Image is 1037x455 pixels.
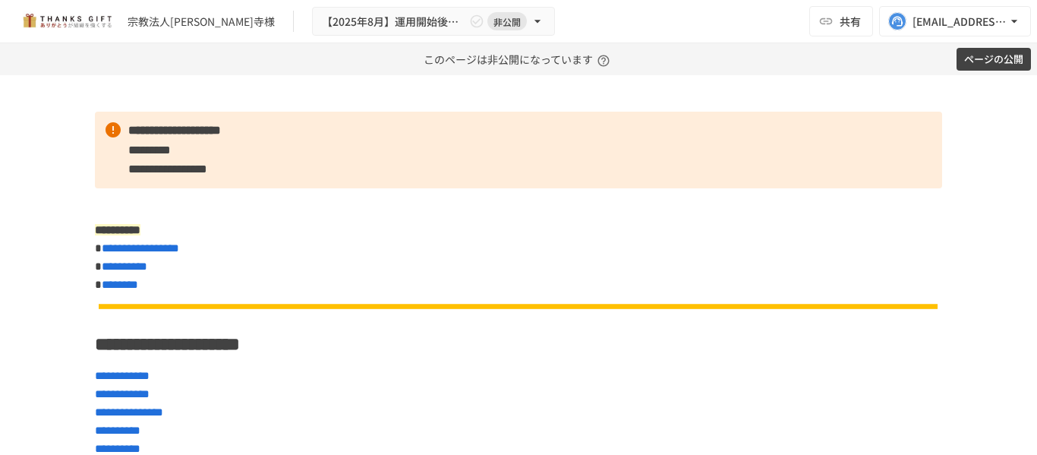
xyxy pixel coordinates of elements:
span: 【2025年8月】運用開始後振り返りミーティング [322,12,466,31]
p: このページは非公開になっています [424,43,614,75]
span: 共有 [840,13,861,30]
span: 非公開 [487,14,527,30]
button: 【2025年8月】運用開始後振り返りミーティング非公開 [312,7,555,36]
div: [EMAIL_ADDRESS][DOMAIN_NAME] [912,12,1007,31]
button: [EMAIL_ADDRESS][DOMAIN_NAME] [879,6,1031,36]
div: 宗教法人[PERSON_NAME]寺様 [128,14,275,30]
img: n6GUNqEHdaibHc1RYGm9WDNsCbxr1vBAv6Dpu1pJovz [95,302,942,311]
img: mMP1OxWUAhQbsRWCurg7vIHe5HqDpP7qZo7fRoNLXQh [18,9,115,33]
button: 共有 [809,6,873,36]
button: ページの公開 [957,48,1031,71]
